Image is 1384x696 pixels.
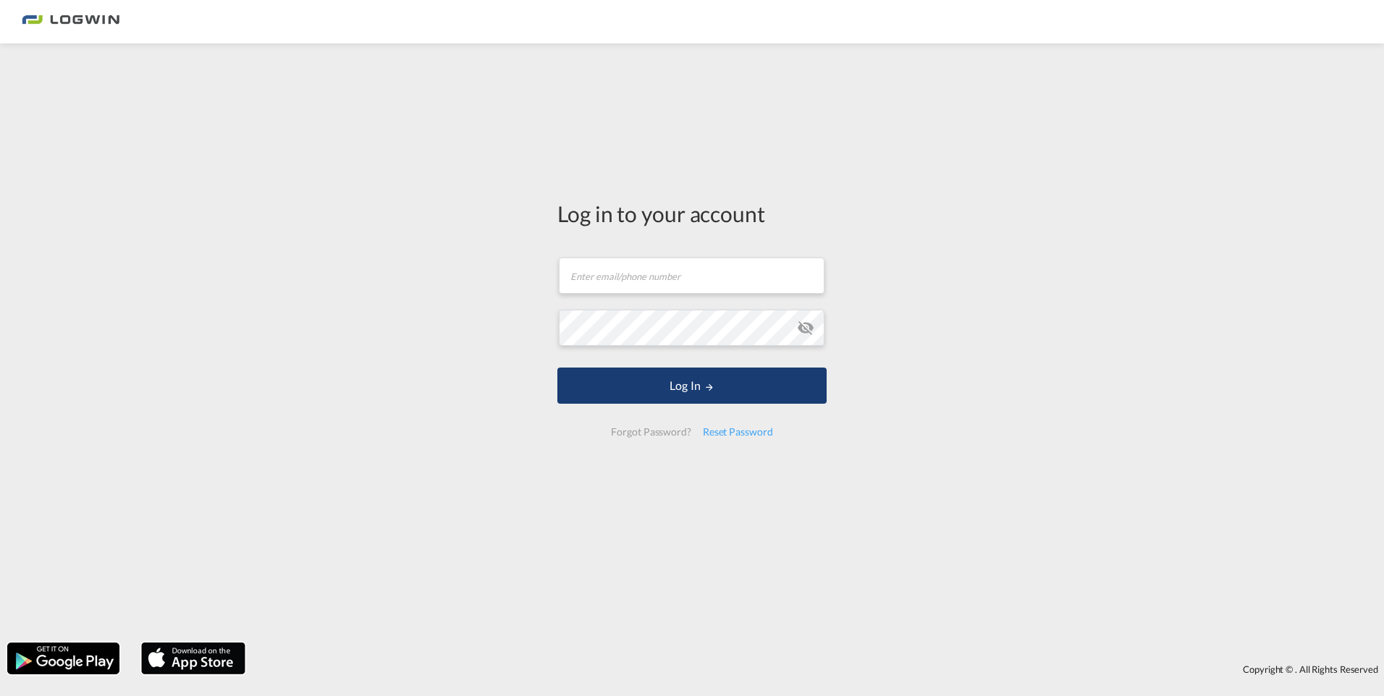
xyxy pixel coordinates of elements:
div: Copyright © . All Rights Reserved [253,657,1384,682]
img: apple.png [140,641,247,676]
md-icon: icon-eye-off [797,319,814,336]
div: Forgot Password? [605,419,696,445]
div: Log in to your account [557,198,827,229]
img: 2761ae10d95411efa20a1f5e0282d2d7.png [22,6,119,38]
div: Reset Password [697,419,779,445]
input: Enter email/phone number [559,258,824,294]
button: LOGIN [557,368,827,404]
img: google.png [6,641,121,676]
